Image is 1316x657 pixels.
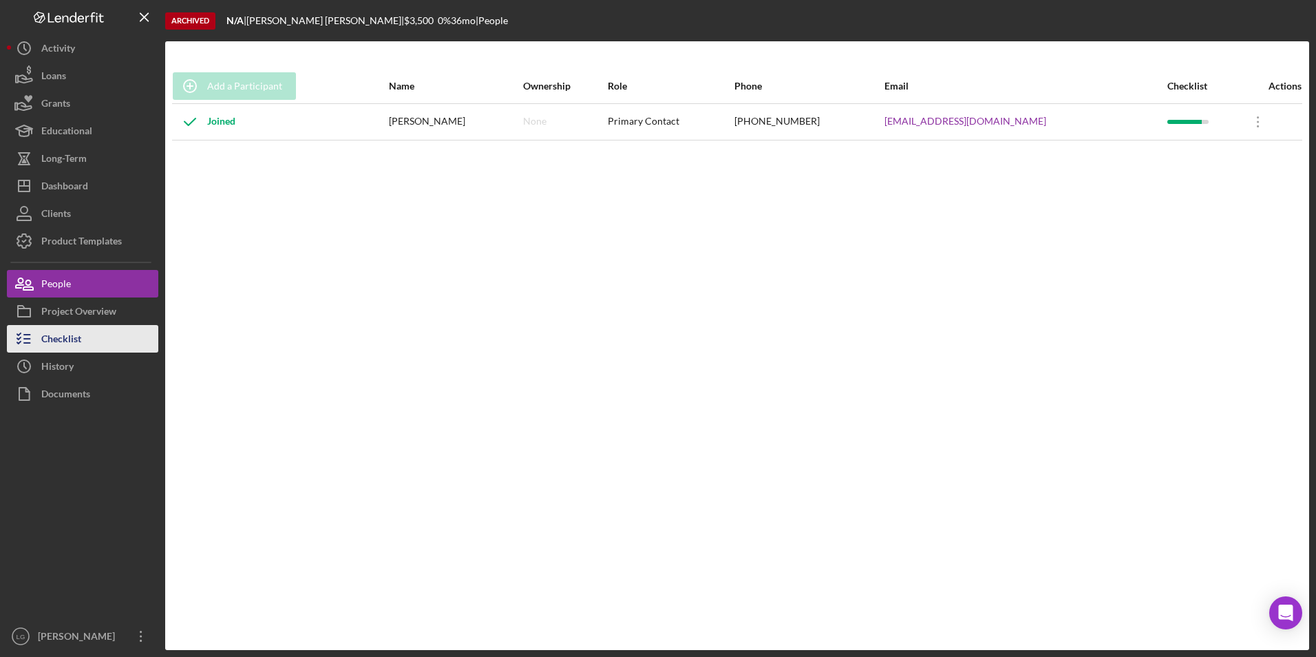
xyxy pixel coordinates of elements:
[7,353,158,380] button: History
[523,116,546,127] div: None
[1269,596,1302,629] div: Open Intercom Messenger
[608,105,733,139] div: Primary Contact
[173,72,296,100] button: Add a Participant
[41,270,71,301] div: People
[41,172,88,203] div: Dashboard
[404,15,438,26] div: $3,500
[7,325,158,353] button: Checklist
[1241,81,1302,92] div: Actions
[41,200,71,231] div: Clients
[207,72,282,100] div: Add a Participant
[7,270,158,298] button: People
[884,81,1166,92] div: Email
[41,90,70,121] div: Grants
[226,14,244,26] b: N/A
[7,227,158,255] button: Product Templates
[451,15,476,26] div: 36 mo
[7,145,158,172] button: Long-Term
[438,15,451,26] div: 0 %
[734,105,883,139] div: [PHONE_NUMBER]
[17,633,25,640] text: LG
[7,172,158,200] button: Dashboard
[41,62,66,93] div: Loans
[476,15,508,26] div: | People
[7,623,158,650] button: LG[PERSON_NAME]
[41,353,74,384] div: History
[41,34,75,65] div: Activity
[41,298,116,328] div: Project Overview
[41,227,122,258] div: Product Templates
[884,116,1046,127] a: [EMAIL_ADDRESS][DOMAIN_NAME]
[7,62,158,90] button: Loans
[226,15,246,26] div: |
[7,380,158,408] button: Documents
[173,105,235,139] div: Joined
[389,81,522,92] div: Name
[41,117,92,148] div: Educational
[246,15,404,26] div: [PERSON_NAME] [PERSON_NAME] |
[7,34,158,62] button: Activity
[34,623,124,654] div: [PERSON_NAME]
[608,81,733,92] div: Role
[41,145,87,176] div: Long-Term
[7,90,158,117] button: Grants
[523,81,606,92] div: Ownership
[7,298,158,325] button: Project Overview
[389,105,522,139] div: [PERSON_NAME]
[1167,81,1240,92] div: Checklist
[41,380,90,411] div: Documents
[7,117,158,145] button: Educational
[734,81,883,92] div: Phone
[41,325,81,356] div: Checklist
[7,200,158,227] button: Clients
[165,12,215,30] div: Archived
